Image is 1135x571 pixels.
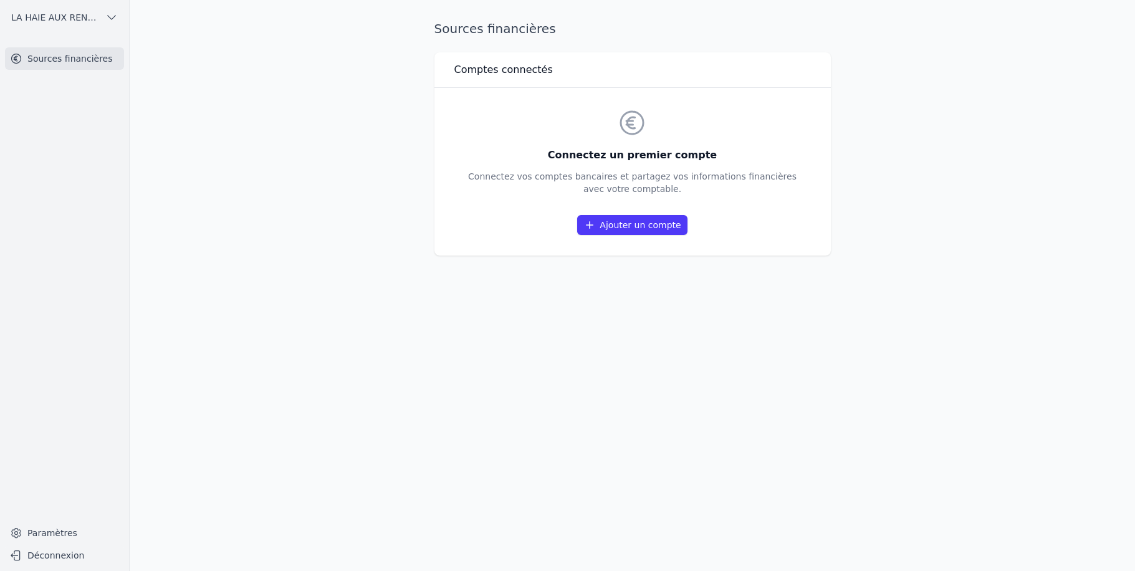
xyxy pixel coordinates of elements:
h1: Sources financières [434,20,556,37]
a: Sources financières [5,47,124,70]
h3: Comptes connectés [454,62,553,77]
button: LA HAIE AUX RENARDS SRL [5,7,124,27]
h3: Connectez un premier compte [468,148,797,163]
a: Ajouter un compte [577,215,687,235]
a: Paramètres [5,523,124,543]
span: LA HAIE AUX RENARDS SRL [11,11,100,24]
button: Déconnexion [5,545,124,565]
p: Connectez vos comptes bancaires et partagez vos informations financières avec votre comptable. [468,170,797,195]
